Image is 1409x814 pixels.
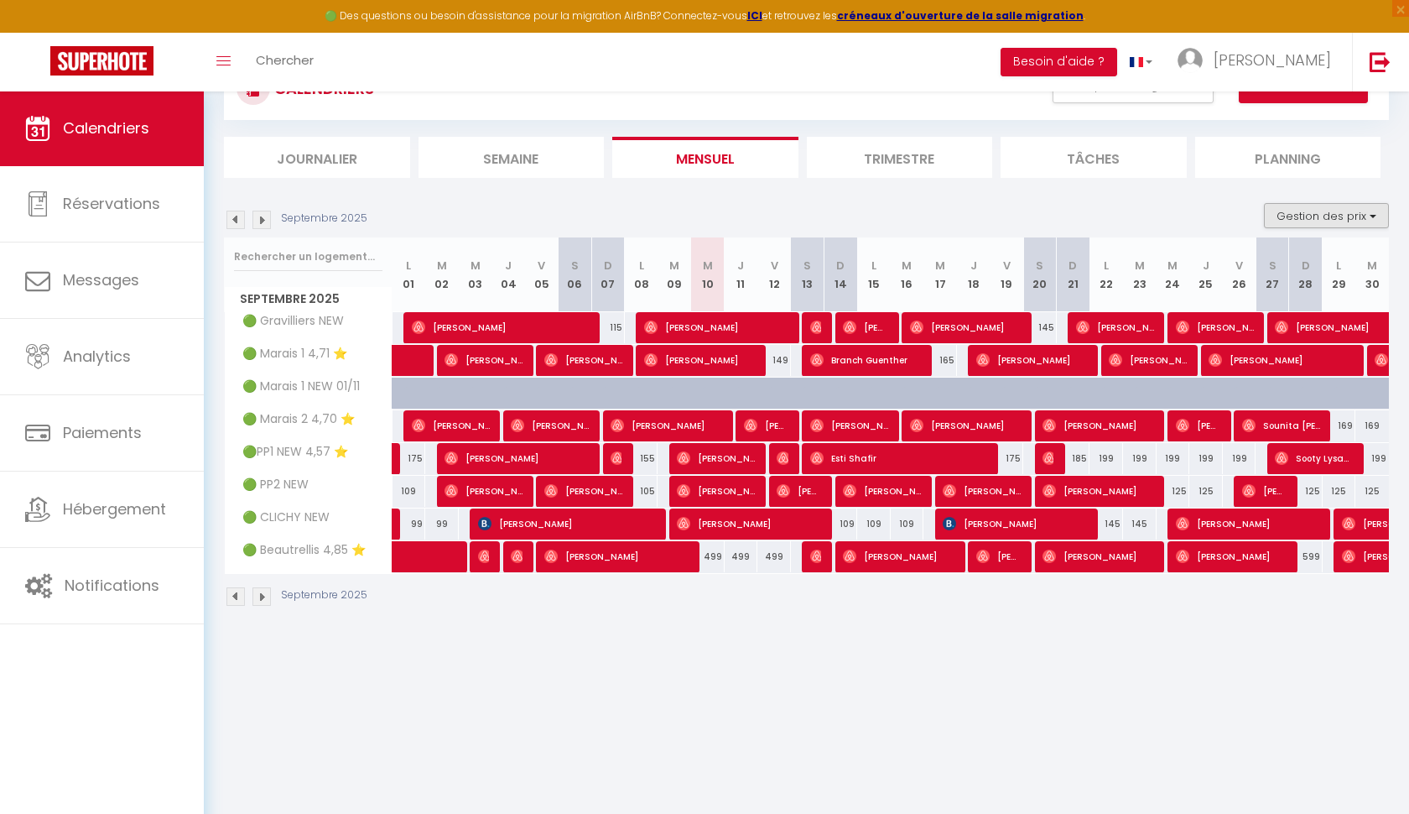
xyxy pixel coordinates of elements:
span: [PERSON_NAME] [478,508,657,540]
span: [PERSON_NAME] [1042,410,1154,441]
div: 165 [923,345,957,376]
div: 109 [891,509,924,540]
span: Sooty Lysanh [1275,442,1353,474]
th: 12 [757,237,791,312]
div: 149 [757,345,791,376]
div: 109 [824,509,857,540]
span: [PERSON_NAME] [1176,508,1321,540]
abbr: M [1135,258,1145,274]
th: 02 [425,237,459,312]
span: [PERSON_NAME] [976,540,1021,572]
span: [PERSON_NAME] [677,508,822,540]
th: 03 [459,237,492,312]
div: 125 [1189,476,1223,507]
p: Septembre 2025 [281,587,367,603]
span: [PERSON_NAME] 请设置姓名 [1176,311,1254,343]
div: 599 [1289,541,1323,572]
abbr: S [1036,258,1043,274]
div: 499 [691,541,725,572]
div: 175 [393,443,426,474]
span: Réservations [63,193,160,214]
span: [PERSON_NAME] [677,475,755,507]
span: Messages [63,269,139,290]
span: Esti Shafir [810,442,989,474]
span: 🟢 Gravilliers NEW [227,312,348,331]
div: 499 [725,541,758,572]
span: [PERSON_NAME] [1242,475,1287,507]
span: [PERSON_NAME] [1176,410,1220,441]
span: [PERSON_NAME] [910,311,1022,343]
abbr: D [604,258,612,274]
abbr: L [406,258,411,274]
th: 25 [1189,237,1223,312]
th: 04 [491,237,525,312]
abbr: D [1068,258,1077,274]
div: 125 [1289,476,1323,507]
div: 185 [1057,443,1090,474]
span: [PERSON_NAME] [843,540,954,572]
abbr: J [1203,258,1209,274]
div: 125 [1157,476,1190,507]
div: 125 [1323,476,1356,507]
th: 28 [1289,237,1323,312]
abbr: D [1302,258,1310,274]
th: 27 [1256,237,1289,312]
span: [PERSON_NAME] [976,344,1088,376]
abbr: M [437,258,447,274]
th: 20 [1023,237,1057,312]
img: logout [1370,51,1391,72]
abbr: D [836,258,845,274]
div: 99 [393,509,426,540]
strong: ICI [747,8,762,23]
div: 109 [857,509,891,540]
abbr: S [1269,258,1276,274]
abbr: M [703,258,713,274]
span: [PERSON_NAME] [PERSON_NAME] [843,311,887,343]
span: [PERSON_NAME] [412,410,490,441]
abbr: M [471,258,481,274]
a: créneaux d'ouverture de la salle migration [837,8,1084,23]
a: ... [PERSON_NAME] [1165,33,1352,91]
input: Rechercher un logement... [234,242,382,272]
img: Super Booking [50,46,153,76]
abbr: L [871,258,876,274]
div: 115 [591,312,625,343]
div: 175 [990,443,1023,474]
abbr: M [669,258,679,274]
div: 125 [1355,476,1389,507]
div: 169 [1323,410,1356,441]
span: [PERSON_NAME] [943,508,1088,540]
span: [PERSON_NAME] [1042,540,1154,572]
span: [PERSON_NAME] [511,410,589,441]
span: Analytics [63,346,131,367]
abbr: J [737,258,744,274]
span: 🟢 Marais 1 4,71 ⭐️ [227,345,351,363]
span: [PERSON_NAME] [677,442,755,474]
span: Lolade Lolade [611,442,621,474]
th: 08 [625,237,658,312]
th: 11 [725,237,758,312]
abbr: S [803,258,811,274]
span: [PERSON_NAME] [777,475,821,507]
li: Trimestre [807,137,993,178]
button: Besoin d'aide ? [1001,48,1117,76]
th: 26 [1223,237,1256,312]
abbr: L [639,258,644,274]
span: [PERSON_NAME] [1042,475,1154,507]
span: [PERSON_NAME] [1214,50,1331,70]
div: 199 [1123,443,1157,474]
div: 145 [1089,509,1123,540]
span: [PERSON_NAME] [1209,344,1354,376]
th: 07 [591,237,625,312]
span: [PERSON_NAME] [810,311,821,343]
abbr: V [538,258,545,274]
span: [PERSON_NAME] [910,410,1022,441]
div: 199 [1189,443,1223,474]
li: Planning [1195,137,1381,178]
span: Paiements [63,422,142,443]
abbr: L [1104,258,1109,274]
div: 109 [393,476,426,507]
img: ... [1178,48,1203,73]
span: [PERSON_NAME] [1076,311,1154,343]
div: 499 [757,541,791,572]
